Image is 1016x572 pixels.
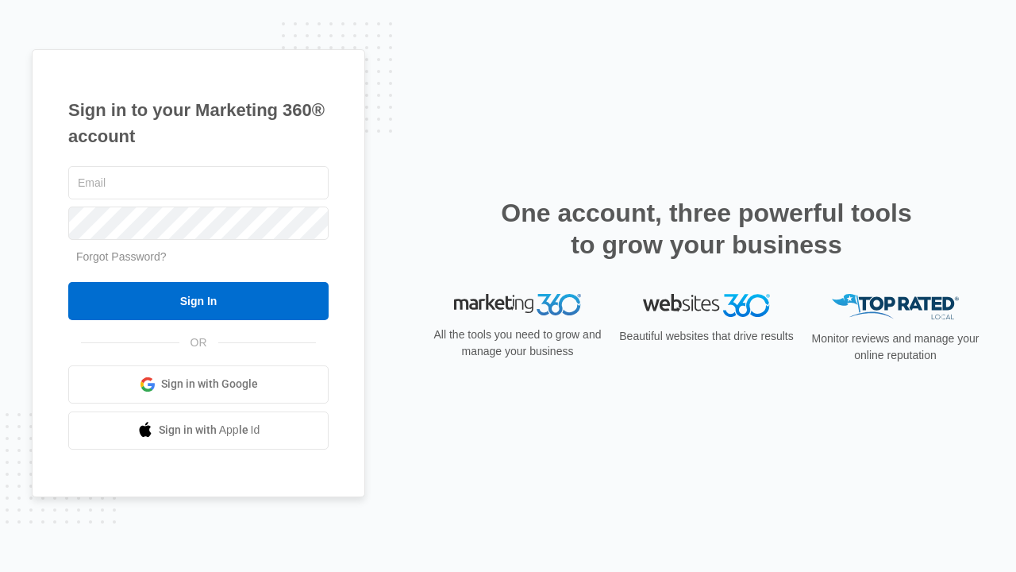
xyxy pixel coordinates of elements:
[454,294,581,316] img: Marketing 360
[159,422,260,439] span: Sign in with Apple Id
[68,365,329,404] a: Sign in with Google
[68,282,329,320] input: Sign In
[179,334,218,351] span: OR
[429,327,606,360] p: All the tools you need to grow and manage your business
[806,330,984,364] p: Monitor reviews and manage your online reputation
[832,294,959,320] img: Top Rated Local
[161,376,258,392] span: Sign in with Google
[68,412,329,450] a: Sign in with Apple Id
[643,294,770,317] img: Websites 360
[618,328,795,345] p: Beautiful websites that drive results
[68,97,329,149] h1: Sign in to your Marketing 360® account
[76,250,167,263] a: Forgot Password?
[68,166,329,199] input: Email
[496,197,917,261] h2: One account, three powerful tools to grow your business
